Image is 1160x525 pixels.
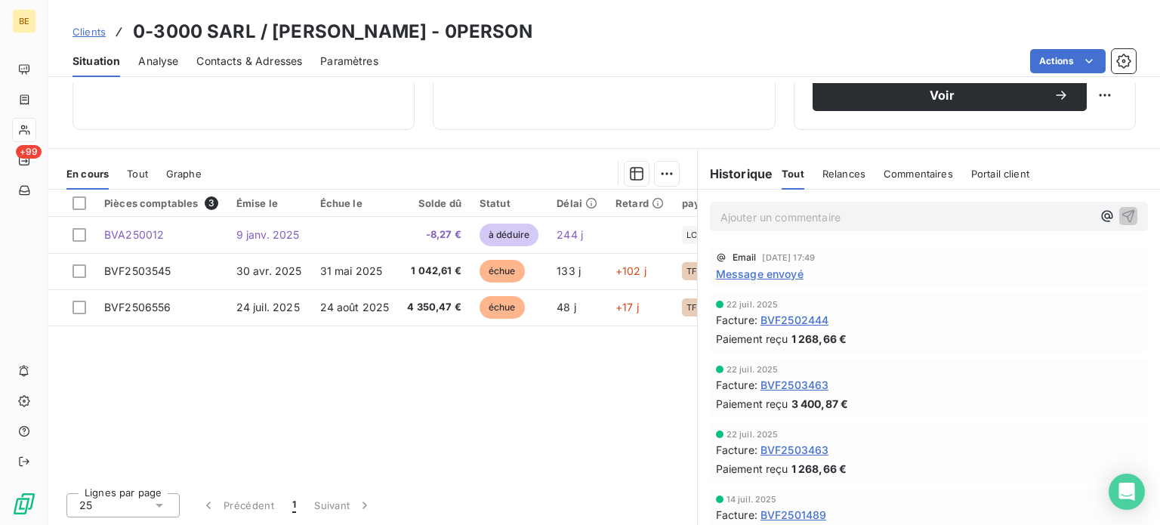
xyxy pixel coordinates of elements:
div: Pièces comptables [104,196,218,210]
span: Relances [822,168,865,180]
span: 244 j [557,228,583,241]
span: 25 [79,498,92,513]
span: Commentaires [884,168,953,180]
a: Clients [72,24,106,39]
span: BVF2502444 [760,312,829,328]
div: Émise le [236,197,302,209]
span: En cours [66,168,109,180]
span: Graphe [166,168,202,180]
span: à déduire [480,224,538,246]
div: Délai [557,197,597,209]
span: BVF2506556 [104,301,171,313]
span: 48 j [557,301,576,313]
span: 22 juil. 2025 [727,365,779,374]
span: Paiement reçu [716,461,788,477]
span: BVF2503463 [760,442,829,458]
span: Voir [831,89,1054,101]
img: Logo LeanPay [12,492,36,516]
span: Paiement reçu [716,396,788,412]
span: 3 [205,196,218,210]
span: Contacts & Adresses [196,54,302,69]
div: Retard [615,197,664,209]
button: Suivant [305,489,381,521]
button: Actions [1030,49,1106,73]
div: paymentTypeCode [682,197,776,209]
span: Paiement reçu [716,331,788,347]
span: 4 350,47 € [407,300,461,315]
span: Paramètres [320,54,378,69]
span: Message envoyé [716,266,804,282]
span: Analyse [138,54,178,69]
span: 22 juil. 2025 [727,300,779,309]
span: 9 janv. 2025 [236,228,300,241]
span: 24 août 2025 [320,301,390,313]
span: +102 j [615,264,646,277]
span: Email [733,253,757,262]
span: échue [480,260,525,283]
div: Open Intercom Messenger [1109,474,1145,510]
span: TF [686,267,697,276]
span: Facture : [716,377,757,393]
span: 24 juil. 2025 [236,301,300,313]
button: Voir [813,79,1087,111]
span: échue [480,296,525,319]
span: BVF2503545 [104,264,171,277]
span: TF [686,303,697,312]
span: Tout [127,168,148,180]
span: Facture : [716,442,757,458]
div: BE [12,9,36,33]
span: 1 042,61 € [407,264,461,279]
span: 22 juil. 2025 [727,430,779,439]
span: +17 j [615,301,639,313]
h3: 0-3000 SARL / [PERSON_NAME] - 0PERSON [133,18,533,45]
span: LCR [686,230,702,239]
span: Facture : [716,507,757,523]
span: 14 juil. 2025 [727,495,777,504]
button: Précédent [192,489,283,521]
div: Solde dû [407,197,461,209]
span: -8,27 € [407,227,461,242]
span: 133 j [557,264,581,277]
span: 1 268,66 € [791,461,847,477]
span: BVF2503463 [760,377,829,393]
span: +99 [16,145,42,159]
div: Statut [480,197,538,209]
span: 1 268,66 € [791,331,847,347]
span: Facture : [716,312,757,328]
h6: Historique [698,165,773,183]
span: [DATE] 17:49 [762,253,815,262]
span: Clients [72,26,106,38]
span: Tout [782,168,804,180]
span: Situation [72,54,120,69]
span: BVF2501489 [760,507,827,523]
span: 30 avr. 2025 [236,264,302,277]
span: Portail client [971,168,1029,180]
button: 1 [283,489,305,521]
span: BVA250012 [104,228,164,241]
span: 3 400,87 € [791,396,849,412]
span: 31 mai 2025 [320,264,383,277]
div: Échue le [320,197,390,209]
span: 1 [292,498,296,513]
